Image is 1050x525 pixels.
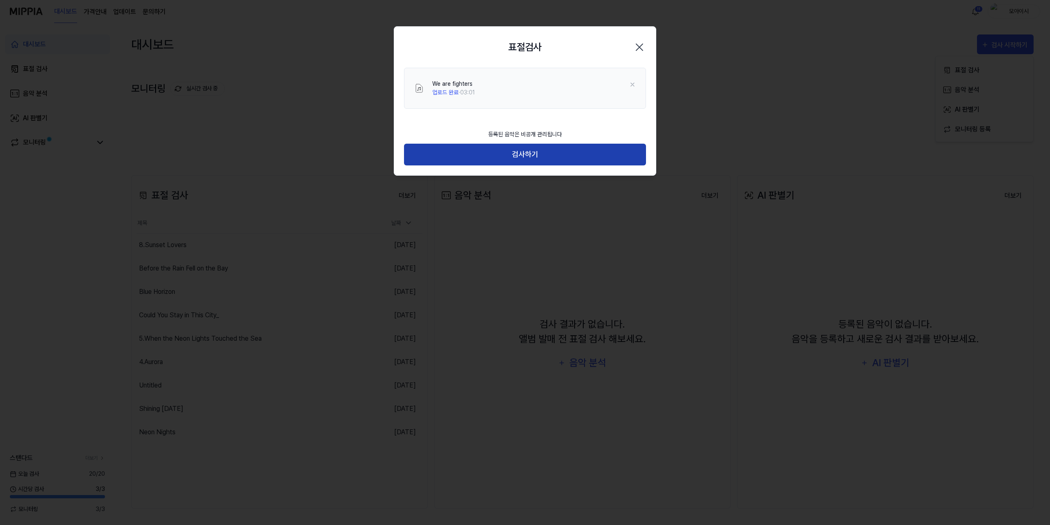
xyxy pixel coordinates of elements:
img: File Select [414,83,424,93]
div: We are fighters [432,80,475,88]
span: 업로드 완료 [432,89,459,96]
h2: 표절검사 [508,40,542,55]
div: 등록된 음악은 비공개 관리됩니다 [483,125,567,144]
div: · 03:01 [432,88,475,97]
button: 검사하기 [404,144,646,165]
